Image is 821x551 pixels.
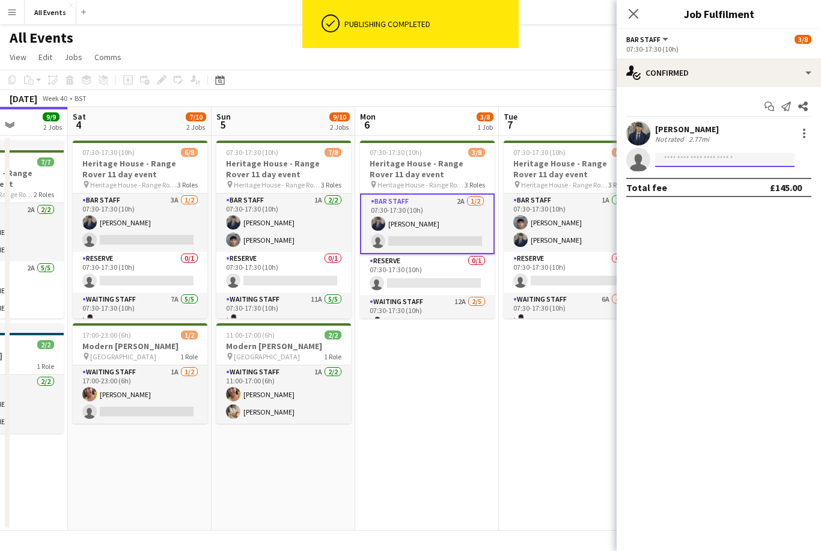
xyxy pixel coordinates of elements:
div: BST [75,94,87,103]
span: 3 Roles [465,180,485,189]
app-card-role: Reserve0/107:30-17:30 (10h) [73,252,207,293]
span: 3/8 [477,112,493,121]
span: 6 [358,118,376,132]
span: Bar Staff [626,35,661,44]
app-job-card: 07:30-17:30 (10h)6/8Heritage House - Range Rover 11 day event Heritage House - Range Rover 11 day... [504,141,638,318]
app-job-card: 07:30-17:30 (10h)3/8Heritage House - Range Rover 11 day event Heritage House - Range Rover 11 day... [360,141,495,318]
app-card-role: Reserve0/107:30-17:30 (10h) [504,252,638,293]
span: Week 40 [40,94,70,103]
div: 2 Jobs [330,123,349,132]
span: 11:00-17:00 (6h) [226,330,275,339]
h3: Heritage House - Range Rover 11 day event [216,158,351,180]
span: Heritage House - Range Rover 11 day event [90,180,177,189]
span: 1 Role [37,362,54,371]
span: Heritage House - Range Rover 11 day event [234,180,321,189]
span: 07:30-17:30 (10h) [226,148,278,157]
app-card-role: Waiting Staff7A5/507:30-17:30 (10h)[PERSON_NAME] [73,293,207,403]
div: Confirmed [617,58,821,87]
div: Not rated [655,135,686,144]
div: Publishing completed [344,19,514,29]
app-card-role: Waiting Staff11A5/507:30-17:30 (10h)[PERSON_NAME] [216,293,351,403]
h3: Modern [PERSON_NAME] [216,341,351,352]
span: Heritage House - Range Rover 11 day event [377,180,465,189]
app-card-role: Waiting Staff12A2/507:30-17:30 (10h) [360,295,495,406]
span: Jobs [64,52,82,62]
span: 3/8 [795,35,811,44]
span: 1/2 [181,330,198,339]
div: £145.00 [770,181,802,193]
span: [GEOGRAPHIC_DATA] [234,352,300,361]
div: 2 Jobs [43,123,62,132]
app-card-role: Bar Staff1A2/207:30-17:30 (10h)[PERSON_NAME][PERSON_NAME] [216,193,351,252]
span: 7/10 [186,112,206,121]
span: 17:00-23:00 (6h) [82,330,131,339]
h3: Heritage House - Range Rover 11 day event [504,158,638,180]
span: 2/2 [37,340,54,349]
app-card-role: Bar Staff2A1/207:30-17:30 (10h)[PERSON_NAME] [360,193,495,254]
span: 3 Roles [608,180,629,189]
app-card-role: Waiting Staff6A4/507:30-17:30 (10h)[PERSON_NAME] [504,293,638,403]
span: 4 [71,118,86,132]
app-card-role: Reserve0/107:30-17:30 (10h) [216,252,351,293]
app-card-role: Waiting Staff1A1/217:00-23:00 (6h)[PERSON_NAME] [73,365,207,424]
span: 07:30-17:30 (10h) [513,148,566,157]
h3: Job Fulfilment [617,6,821,22]
div: 1 Job [477,123,493,132]
span: [GEOGRAPHIC_DATA] [90,352,156,361]
h3: Modern [PERSON_NAME] [73,341,207,352]
div: Total fee [626,181,667,193]
span: 7/7 [37,157,54,166]
span: 2 Roles [34,190,54,199]
span: 1 Role [324,352,341,361]
span: Sat [73,111,86,122]
span: 9/10 [329,112,350,121]
span: 7 [502,118,517,132]
span: View [10,52,26,62]
app-job-card: 11:00-17:00 (6h)2/2Modern [PERSON_NAME] [GEOGRAPHIC_DATA]1 RoleWaiting Staff1A2/211:00-17:00 (6h)... [216,323,351,424]
span: 9/9 [43,112,60,121]
app-card-role: Bar Staff1A2/207:30-17:30 (10h)[PERSON_NAME][PERSON_NAME] [504,193,638,252]
h1: All Events [10,29,73,47]
div: [PERSON_NAME] [655,124,719,135]
span: 07:30-17:30 (10h) [370,148,422,157]
a: Comms [90,49,126,65]
span: 6/8 [612,148,629,157]
span: 2/2 [325,330,341,339]
span: 3 Roles [177,180,198,189]
span: 6/8 [181,148,198,157]
button: All Events [25,1,76,24]
h3: Heritage House - Range Rover 11 day event [360,158,495,180]
span: 1 Role [180,352,198,361]
app-card-role: Reserve0/107:30-17:30 (10h) [360,254,495,295]
span: Comms [94,52,121,62]
span: 5 [215,118,231,132]
span: Edit [38,52,52,62]
a: Edit [34,49,57,65]
div: 2 Jobs [186,123,206,132]
app-job-card: 07:30-17:30 (10h)6/8Heritage House - Range Rover 11 day event Heritage House - Range Rover 11 day... [73,141,207,318]
div: 2.77mi [686,135,712,144]
span: Heritage House - Range Rover 11 day event [521,180,608,189]
app-job-card: 17:00-23:00 (6h)1/2Modern [PERSON_NAME] [GEOGRAPHIC_DATA]1 RoleWaiting Staff1A1/217:00-23:00 (6h)... [73,323,207,424]
app-job-card: 07:30-17:30 (10h)7/8Heritage House - Range Rover 11 day event Heritage House - Range Rover 11 day... [216,141,351,318]
h3: Heritage House - Range Rover 11 day event [73,158,207,180]
span: 3/8 [468,148,485,157]
span: Mon [360,111,376,122]
span: Sun [216,111,231,122]
a: View [5,49,31,65]
a: Jobs [60,49,87,65]
button: Bar Staff [626,35,670,44]
span: 7/8 [325,148,341,157]
div: [DATE] [10,93,37,105]
div: 07:30-17:30 (10h) [626,44,811,53]
app-card-role: Waiting Staff1A2/211:00-17:00 (6h)[PERSON_NAME][PERSON_NAME] [216,365,351,424]
app-card-role: Bar Staff3A1/207:30-17:30 (10h)[PERSON_NAME] [73,193,207,252]
span: 07:30-17:30 (10h) [82,148,135,157]
span: 3 Roles [321,180,341,189]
